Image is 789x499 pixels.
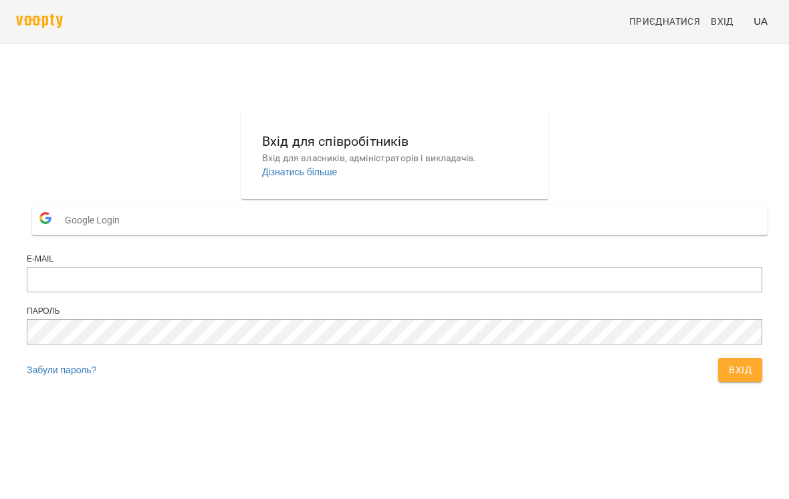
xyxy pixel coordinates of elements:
[711,13,734,29] span: Вхід
[624,9,705,33] a: Приєднатися
[251,120,538,189] button: Вхід для співробітниківВхід для власників, адміністраторів і викладачів.Дізнатись більше
[705,9,748,33] a: Вхід
[27,365,96,375] a: Забули пароль?
[27,306,762,317] div: Пароль
[718,358,762,382] button: Вхід
[262,167,337,177] a: Дізнатись більше
[262,152,527,165] p: Вхід для власників, адміністраторів і викладачів.
[629,13,700,29] span: Приєднатися
[32,205,768,235] button: Google Login
[729,362,752,378] span: Вхід
[27,254,762,265] div: E-mail
[16,14,63,28] img: voopty.png
[754,14,768,28] span: UA
[262,131,527,152] h6: Вхід для співробітників
[65,207,126,233] span: Google Login
[748,9,773,33] button: UA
